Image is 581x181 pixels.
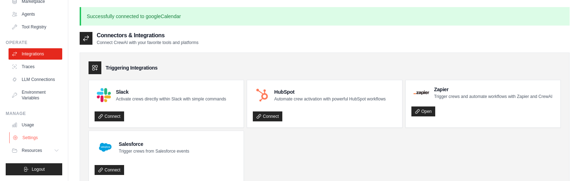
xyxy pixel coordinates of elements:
[97,139,114,156] img: Salesforce Logo
[9,9,62,20] a: Agents
[9,48,62,60] a: Integrations
[80,7,570,26] p: Successfully connected to googleCalendar
[6,40,62,45] div: Operate
[32,166,45,172] span: Logout
[119,141,189,148] h4: Salesforce
[22,148,42,153] span: Resources
[9,145,62,156] button: Resources
[119,148,189,154] p: Trigger crews from Salesforce events
[9,132,63,143] a: Settings
[9,21,62,33] a: Tool Registry
[6,111,62,116] div: Manage
[95,165,124,175] a: Connect
[9,119,62,131] a: Usage
[97,88,111,102] img: Slack Logo
[106,64,158,71] h3: Triggering Integrations
[6,163,62,175] button: Logout
[411,106,435,116] a: Open
[9,61,62,72] a: Traces
[274,88,385,95] h4: HubSpot
[545,147,581,181] iframe: Chat Widget
[97,31,198,40] h2: Connectors & Integrations
[255,88,269,102] img: HubSpot Logo
[434,86,553,93] h4: Zapier
[9,74,62,85] a: LLM Connections
[253,111,282,121] a: Connect
[95,111,124,121] a: Connect
[116,96,226,102] p: Activate crews directly within Slack with simple commands
[434,94,553,99] p: Trigger crews and automate workflows with Zapier and CrewAI
[274,96,385,102] p: Automate crew activation with powerful HubSpot workflows
[97,40,198,45] p: Connect CrewAI with your favorite tools and platforms
[116,88,226,95] h4: Slack
[414,90,429,95] img: Zapier Logo
[9,87,62,104] a: Environment Variables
